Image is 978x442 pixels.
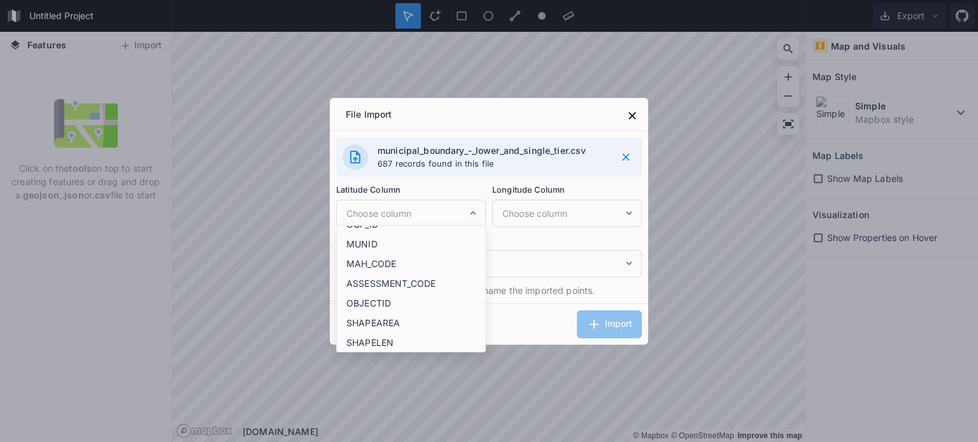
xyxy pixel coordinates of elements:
h4: municipal_boundary_-_lower_and_single_tier.csv [378,144,607,157]
span: MAH_CODE [346,257,482,270]
p: This column values will be used to name the imported points. [336,284,642,297]
label: Latitude Column [336,183,486,197]
span: Choose column [346,207,467,220]
label: Longitude Column [492,183,642,197]
span: ASSESSMENT_CODE [346,277,482,290]
span: OBJECTID [346,296,482,310]
span: MUNID [346,237,482,251]
label: Name Column (Optional) [336,233,642,247]
span: SHAPELEN [346,336,482,349]
span: Choose column [502,207,623,220]
div: File Import [336,101,402,130]
span: SHAPEAREA [346,316,482,329]
p: 687 records found in this file [378,157,607,170]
